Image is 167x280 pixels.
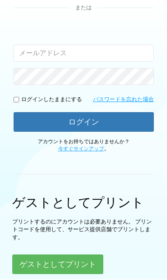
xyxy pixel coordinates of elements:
[12,195,155,209] h1: ゲストとしてプリント
[14,4,154,12] div: または
[58,146,109,152] span: 。
[58,146,104,152] a: 今すぐサインアップ
[14,45,154,62] input: メールアドレス
[12,255,103,274] button: ゲストとしてプリント
[93,96,154,104] a: パスワードを忘れた場合
[14,112,154,132] button: ログイン
[12,218,155,242] p: プリントするのにアカウントは必要ありません。 プリントコードを使用して、サービス提供店舗でプリントします。
[21,96,82,104] p: ログインしたままにする
[14,138,154,153] p: アカウントをお持ちではありませんか？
